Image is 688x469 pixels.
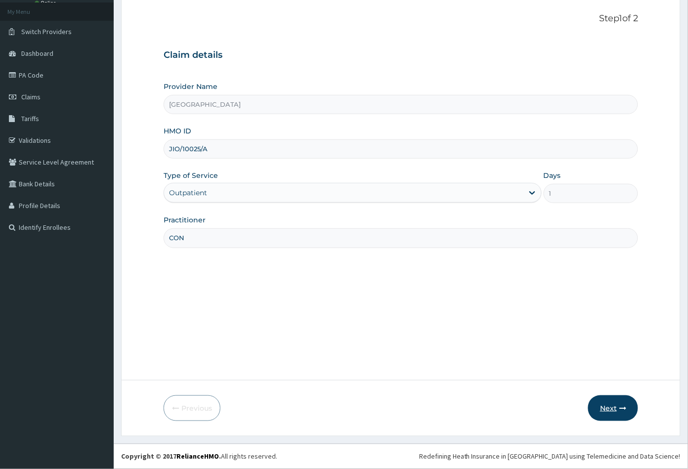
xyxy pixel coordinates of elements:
[164,171,218,180] label: Type of Service
[21,114,39,123] span: Tariffs
[164,126,191,136] label: HMO ID
[21,49,53,58] span: Dashboard
[169,188,207,198] div: Outpatient
[544,171,561,180] label: Days
[121,452,221,461] strong: Copyright © 2017 .
[164,228,639,248] input: Enter Name
[21,92,41,101] span: Claims
[164,82,217,91] label: Provider Name
[164,50,639,61] h3: Claim details
[164,215,206,225] label: Practitioner
[164,13,639,24] p: Step 1 of 2
[588,395,638,421] button: Next
[164,139,639,159] input: Enter HMO ID
[21,27,72,36] span: Switch Providers
[114,444,688,469] footer: All rights reserved.
[419,452,681,462] div: Redefining Heath Insurance in [GEOGRAPHIC_DATA] using Telemedicine and Data Science!
[176,452,219,461] a: RelianceHMO
[164,395,220,421] button: Previous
